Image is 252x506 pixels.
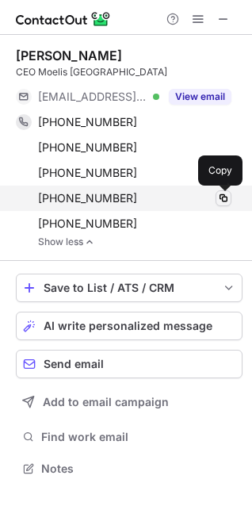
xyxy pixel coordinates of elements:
button: Add to email campaign [16,388,242,416]
span: [PHONE_NUMBER] [38,166,137,180]
span: Find work email [41,430,236,444]
button: Find work email [16,426,242,448]
span: [PHONE_NUMBER] [38,140,137,155]
button: Notes [16,458,242,480]
a: Show less [38,236,242,247]
span: [PHONE_NUMBER] [38,115,137,129]
button: save-profile-one-click [16,274,242,302]
span: [PHONE_NUMBER] [38,191,137,205]
img: - [85,236,94,247]
span: Notes [41,462,236,476]
div: CEO Moelis [GEOGRAPHIC_DATA] [16,65,242,79]
button: Reveal Button [169,89,231,105]
span: [EMAIL_ADDRESS][DOMAIN_NAME] [38,90,147,104]
button: Send email [16,350,242,378]
img: ContactOut v5.3.10 [16,10,111,29]
div: Save to List / ATS / CRM [44,282,215,294]
button: AI write personalized message [16,312,242,340]
span: [PHONE_NUMBER] [38,217,137,231]
span: Add to email campaign [43,396,169,408]
span: AI write personalized message [44,320,212,332]
div: [PERSON_NAME] [16,48,122,63]
span: Send email [44,358,104,370]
